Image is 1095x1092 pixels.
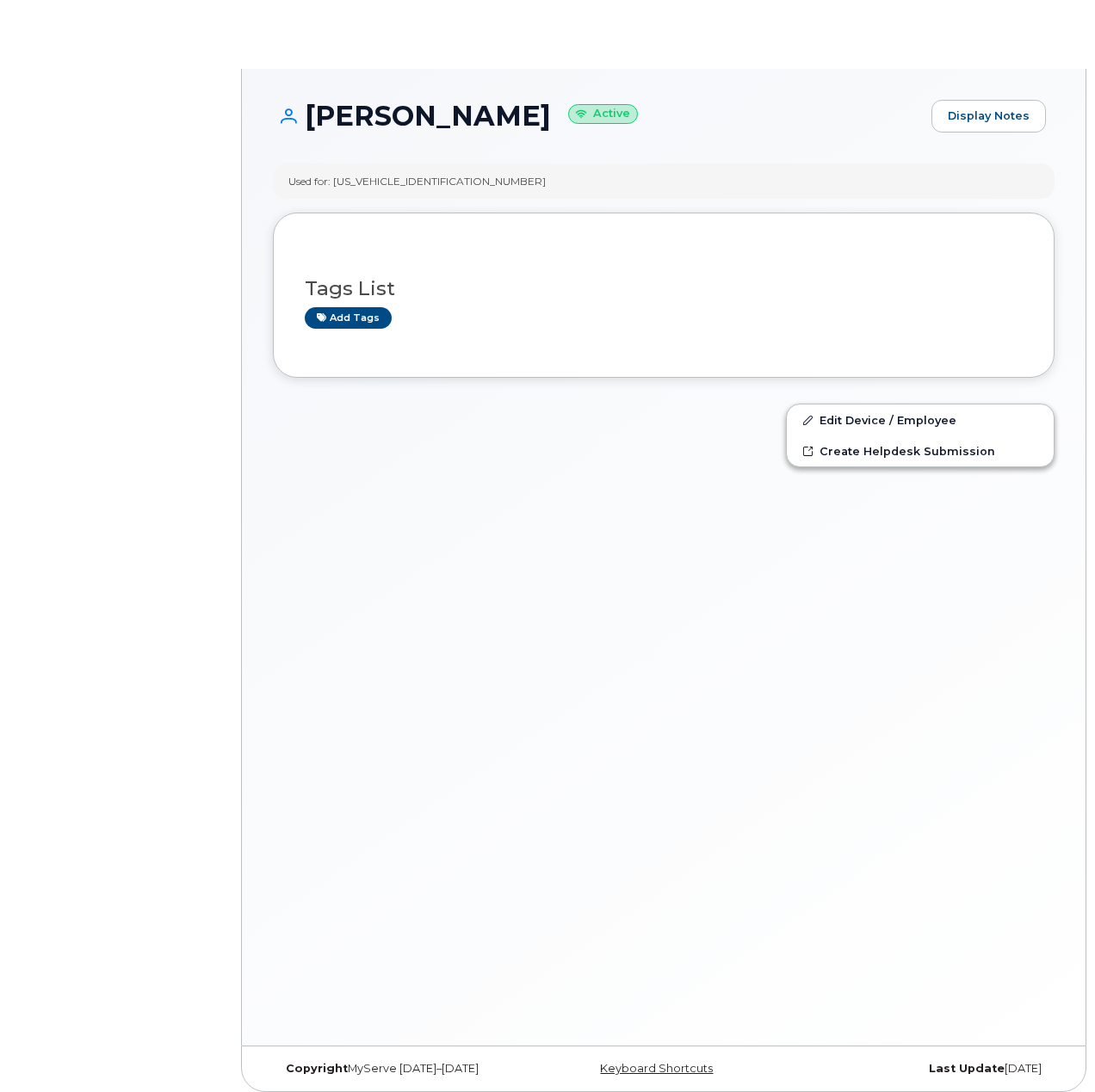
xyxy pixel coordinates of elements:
div: MyServe [DATE]–[DATE] [273,1062,534,1076]
div: Used for: [US_VEHICLE_IDENTIFICATION_NUMBER] [288,174,546,188]
strong: Copyright [286,1062,348,1075]
h3: Tags List [305,278,1023,299]
h1: [PERSON_NAME] [273,101,923,131]
a: Create Helpdesk Submission [787,435,1054,466]
a: Edit Device / Employee [787,404,1054,435]
strong: Last Update [929,1062,1005,1075]
a: Display Notes [931,100,1046,133]
div: [DATE] [794,1062,1055,1076]
a: Add tags [305,307,392,329]
a: Keyboard Shortcuts [600,1062,713,1075]
small: Active [568,104,638,124]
